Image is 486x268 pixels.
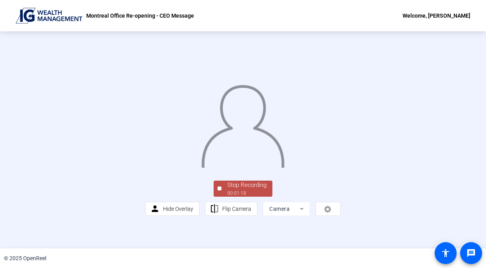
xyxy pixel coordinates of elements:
mat-icon: accessibility [441,248,450,258]
button: Stop Recording00:01:18 [214,181,272,197]
button: Flip Camera [205,202,258,216]
img: OpenReel logo [16,8,82,24]
div: Stop Recording [227,181,267,190]
span: Flip Camera [222,206,251,212]
button: Hide Overlay [145,202,199,216]
div: Welcome, [PERSON_NAME] [403,11,470,20]
span: Hide Overlay [163,206,193,212]
img: overlay [201,80,285,168]
div: © 2025 OpenReel [4,254,46,263]
mat-icon: flip [210,204,219,214]
mat-icon: message [466,248,476,258]
p: Montreal Office Re-opening - CEO Message [86,11,194,20]
div: 00:01:18 [227,190,267,197]
mat-icon: person [150,204,160,214]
